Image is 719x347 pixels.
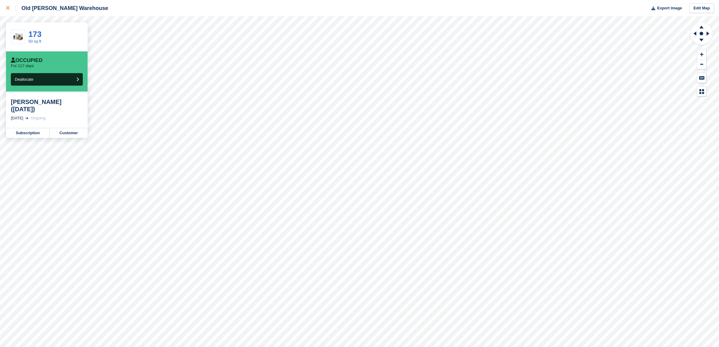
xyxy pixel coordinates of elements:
[697,50,706,60] button: Zoom In
[697,60,706,70] button: Zoom Out
[15,77,33,82] span: Deallocate
[11,73,83,86] button: Deallocate
[16,5,108,12] div: Old [PERSON_NAME] Warehouse
[657,5,682,11] span: Export Image
[689,3,714,13] a: Edit Map
[11,63,34,68] p: For 117 days
[11,32,25,42] img: 50-sqft-unit.jpg
[697,73,706,83] button: Keyboard Shortcuts
[6,128,50,138] a: Subscription
[11,57,43,63] div: Occupied
[28,30,41,39] a: 173
[11,98,83,113] div: [PERSON_NAME] ([DATE])
[11,115,23,121] div: [DATE]
[31,115,46,121] div: Ongoing
[28,39,41,44] a: 50 sq ft
[697,86,706,96] button: Map Legend
[648,3,682,13] button: Export Image
[50,128,88,138] a: Customer
[25,117,28,119] img: arrow-right-light-icn-cde0832a797a2874e46488d9cf13f60e5c3a73dbe684e267c42b8395dfbc2abf.svg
